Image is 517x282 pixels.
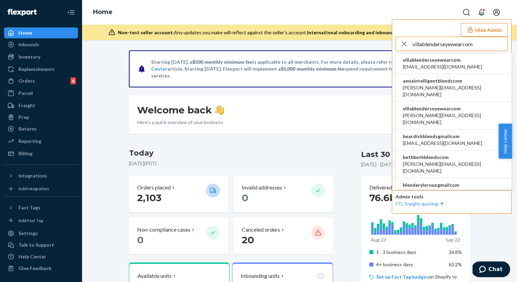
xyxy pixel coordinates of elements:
div: Last 30 days [361,149,411,160]
button: Open notifications [475,5,488,19]
div: Any updates you make will reflect against the seller's account. [118,29,484,36]
div: Prep [18,114,29,121]
p: Sep 22 [446,236,460,243]
span: bethbethblendscom [403,154,505,161]
a: Replenishments [4,64,78,75]
div: Add Fast Tag [18,218,43,223]
span: blenderylerouxgmailcom [403,182,505,188]
a: Home [93,8,112,16]
span: annaintelligentblendscom [403,77,505,84]
span: 63.2% [449,261,462,267]
span: [PERSON_NAME][EMAIL_ADDRESS][DOMAIN_NAME] [403,84,505,98]
button: Delivered orders [369,184,414,192]
span: 36.8% [449,249,462,255]
h3: Today [129,148,333,159]
p: Aug 23 [371,236,386,243]
p: [DATE] ( PDT ) [129,160,333,167]
button: Canceled orders 20 [234,218,333,254]
p: Canceled orders [242,226,280,234]
span: 0 [137,234,144,246]
button: Orders placed 2,103 [129,175,228,212]
div: Help Center [18,253,46,260]
span: International onboarding and inbounding may not work during impersonation. [307,29,484,35]
ol: breadcrumbs [88,2,118,22]
div: 6 [70,77,76,84]
h1: Welcome back [137,104,224,116]
button: Invalid addresses 0 [234,175,333,212]
p: Non-compliance cases [137,226,190,234]
a: Set up Fast Tag badges [376,274,428,280]
div: Billing [18,150,32,157]
span: $500 monthly minimum fee [193,59,253,65]
span: 0 [242,192,248,204]
a: Orders6 [4,75,78,86]
a: Prep [4,112,78,123]
div: Add Integration [18,186,49,192]
div: Replenishments [18,66,55,73]
div: Orders [18,77,35,84]
button: Talk to Support [4,240,78,250]
span: beardishblendsgmailcom [403,133,482,140]
iframe: Opens a widget where you can chat to one of our agents [473,261,510,279]
a: Add Integration [4,184,78,194]
button: Non-compliance cases 0 [129,218,228,254]
a: Inbounds [4,39,78,50]
a: FTL Freight quoting [396,201,445,207]
div: Integrations [18,172,47,179]
span: [EMAIL_ADDRESS][DOMAIN_NAME] [403,63,482,70]
div: Give Feedback [18,265,52,272]
span: [PERSON_NAME][EMAIL_ADDRESS][DOMAIN_NAME] [403,161,505,174]
div: Returns [18,125,37,132]
button: Help Center [499,124,512,159]
a: Settings [4,228,78,239]
button: Close Navigation [64,5,78,19]
input: Search or paste seller ID [412,37,507,51]
p: 1 - 3 business days [376,249,443,256]
p: Orders placed [137,184,171,192]
span: 2,103 [137,192,161,204]
p: Available units [137,272,172,280]
div: Home [18,29,32,36]
a: Parcel [4,88,78,99]
button: Give Feedback [4,263,78,274]
button: Integrations [4,170,78,181]
div: Inventory [18,53,40,60]
p: Inbounding units [241,272,280,280]
button: Open Search Box [460,5,473,19]
div: Settings [18,230,38,237]
a: Add Fast Tag [4,216,78,225]
p: [DATE] - [DATE] ( PDT ) [361,161,408,168]
a: Home [4,27,78,38]
p: 4+ business days [376,261,443,268]
div: Reporting [18,138,41,145]
a: Billing [4,148,78,159]
p: Starting [DATE], a is applicable to all merchants. For more details, please refer to this article... [151,59,447,79]
div: Freight [18,102,35,109]
img: hand-wave emoji [215,105,224,115]
span: 20 [242,234,254,246]
a: Returns [4,123,78,134]
button: Hide Admin [461,23,508,37]
p: Here’s a quick overview of your business [137,119,224,126]
button: Open account menu [490,5,503,19]
span: villablenderseyewearcom [403,57,482,63]
span: [EMAIL_ADDRESS][PERSON_NAME][DOMAIN_NAME] [403,188,505,202]
a: Inventory [4,51,78,62]
button: Fast Tags [4,202,78,213]
div: Talk to Support [18,242,54,248]
a: Freight [4,100,78,111]
span: villablenderseyewearcom [403,105,505,112]
a: Reporting [4,136,78,147]
span: [EMAIL_ADDRESS][DOMAIN_NAME] [403,140,482,147]
div: Parcel [18,90,33,97]
div: Inbounds [18,41,39,48]
img: Flexport logo [8,9,37,16]
p: Invalid addresses [242,184,282,192]
span: [PERSON_NAME][EMAIL_ADDRESS][DOMAIN_NAME] [403,112,505,126]
span: $5,000 monthly minimum fee [281,66,345,72]
a: Help Center [4,251,78,262]
p: Admin tools [396,193,508,200]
